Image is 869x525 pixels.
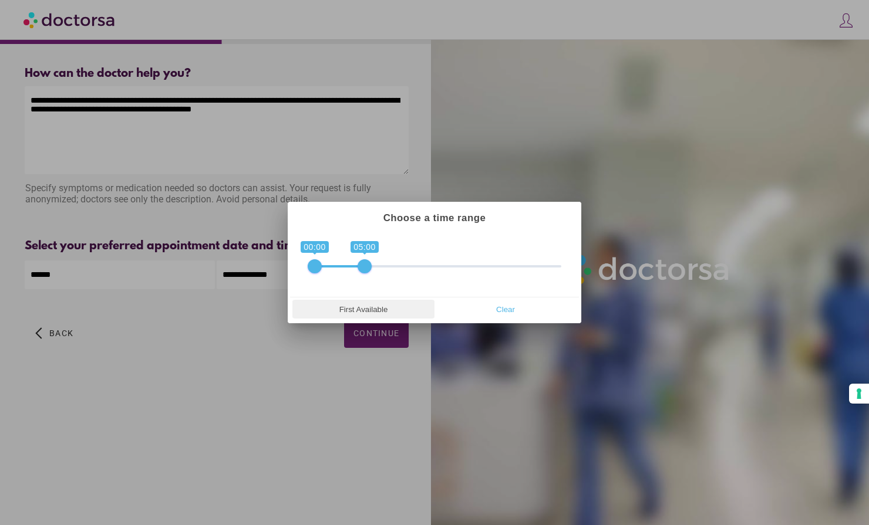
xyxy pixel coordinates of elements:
span: First Available [296,300,431,318]
button: Clear [435,300,577,319]
strong: Choose a time range [383,212,486,223]
button: First Available [292,300,435,319]
span: 00:00 [301,241,329,253]
button: Your consent preferences for tracking technologies [849,384,869,404]
span: 05:00 [351,241,379,253]
span: Clear [438,300,573,318]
